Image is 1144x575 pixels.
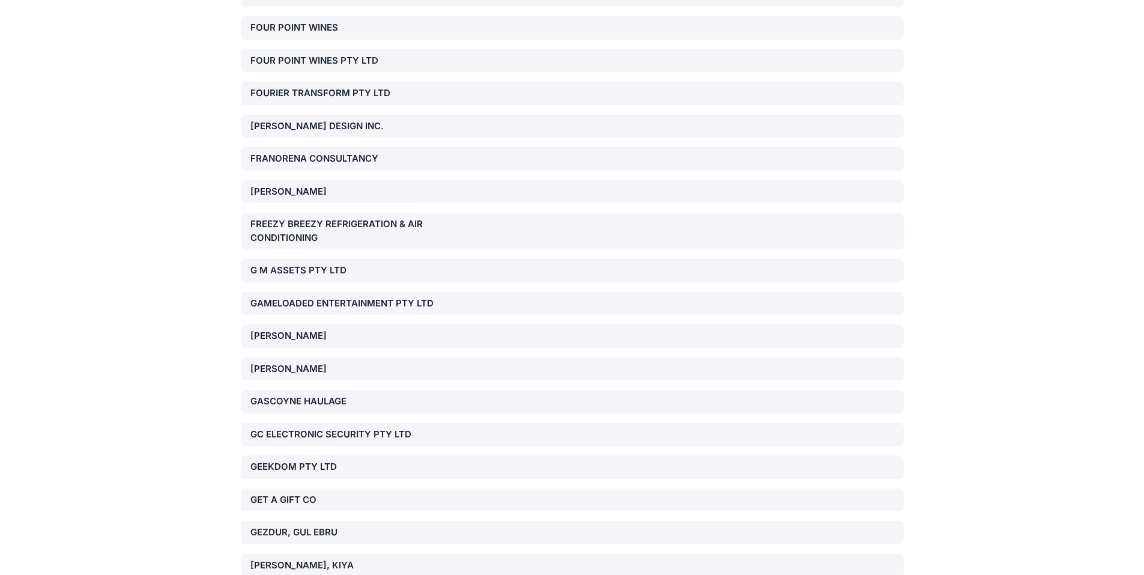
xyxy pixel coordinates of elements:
div: GEEKDOM PTY LTD [250,460,462,474]
div: [PERSON_NAME] [250,362,462,376]
div: [PERSON_NAME] [250,329,462,343]
div: FOURIER TRANSFORM PTY LTD [250,87,462,100]
a: FOUR POINT WINES [241,16,904,40]
div: [PERSON_NAME], KIYA [250,559,462,573]
a: GEEKDOM PTY LTD [241,455,904,479]
a: GEZDUR, GUL EBRU [241,521,904,544]
div: FREEZY BREEZY REFRIGERATION & AIR CONDITIONING [250,218,462,245]
a: GASCOYNE HAULAGE [241,390,904,413]
div: [PERSON_NAME] DESIGN INC. [250,120,462,133]
a: [PERSON_NAME] [241,180,904,204]
a: FOUR POINT WINES PTY LTD [241,49,904,73]
div: G M ASSETS PTY LTD [250,264,462,278]
a: FOURIER TRANSFORM PTY LTD [241,82,904,105]
div: GET A GIFT CO [250,493,462,507]
div: FRANORENA CONSULTANCY [250,152,462,166]
a: [PERSON_NAME] [241,324,904,348]
a: FRANORENA CONSULTANCY [241,147,904,171]
a: GAMELOADED ENTERTAINMENT PTY LTD [241,292,904,315]
a: [PERSON_NAME] DESIGN INC. [241,115,904,138]
div: GAMELOADED ENTERTAINMENT PTY LTD [250,297,462,311]
div: GASCOYNE HAULAGE [250,395,462,409]
a: GET A GIFT CO [241,488,904,512]
a: GC ELECTRONIC SECURITY PTY LTD [241,423,904,446]
div: [PERSON_NAME] [250,185,462,199]
a: FREEZY BREEZY REFRIGERATION & AIR CONDITIONING [241,213,904,249]
a: [PERSON_NAME] [241,357,904,381]
div: FOUR POINT WINES PTY LTD [250,54,462,68]
div: GEZDUR, GUL EBRU [250,526,462,540]
div: GC ELECTRONIC SECURITY PTY LTD [250,428,462,442]
div: FOUR POINT WINES [250,21,462,35]
a: G M ASSETS PTY LTD [241,259,904,282]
